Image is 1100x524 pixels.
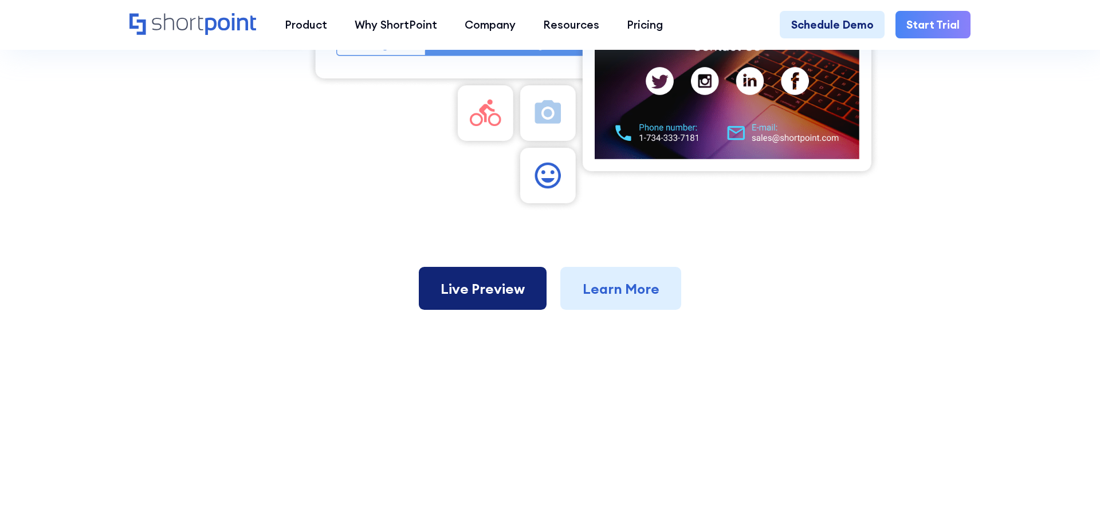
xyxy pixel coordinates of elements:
[271,11,341,38] a: Product
[341,11,451,38] a: Why ShortPoint
[529,11,613,38] a: Resources
[419,267,547,309] a: Live Preview
[465,17,516,33] div: Company
[129,13,257,37] a: Home
[895,11,971,38] a: Start Trial
[627,17,663,33] div: Pricing
[613,11,677,38] a: Pricing
[355,17,437,33] div: Why ShortPoint
[780,11,884,38] a: Schedule Demo
[285,17,327,33] div: Product
[560,267,681,309] a: Learn More
[451,11,529,38] a: Company
[1043,469,1100,524] iframe: Chat Widget
[543,17,599,33] div: Resources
